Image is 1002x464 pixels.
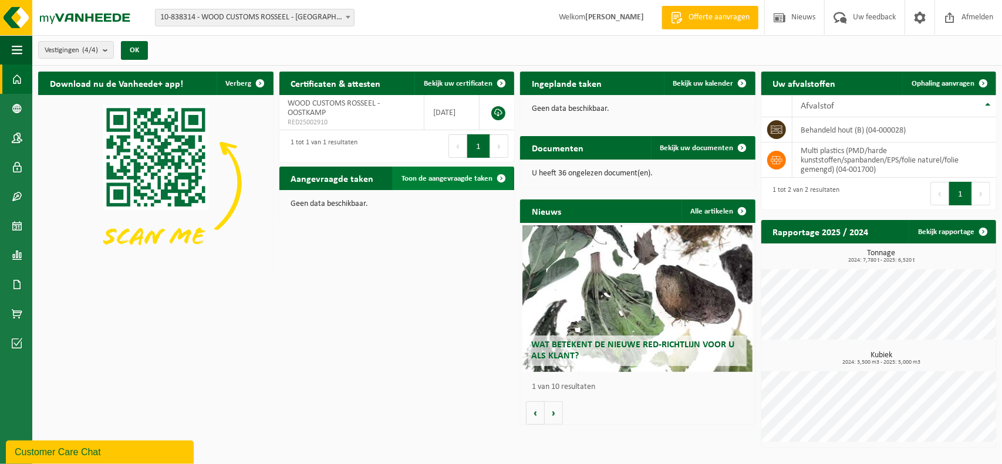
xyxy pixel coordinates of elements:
button: Previous [448,134,467,158]
strong: [PERSON_NAME] [585,13,644,22]
h3: Kubiek [767,351,997,365]
span: Ophaling aanvragen [912,80,974,87]
count: (4/4) [82,46,98,54]
span: Verberg [226,80,252,87]
span: WOOD CUSTOMS ROSSEEL - OOSTKAMP [288,99,380,117]
td: multi plastics (PMD/harde kunststoffen/spanbanden/EPS/folie naturel/folie gemengd) (04-001700) [792,143,997,178]
p: Geen data beschikbaar. [532,105,744,113]
span: Bekijk uw documenten [660,144,734,152]
img: Download de VHEPlus App [38,95,274,271]
td: [DATE] [424,95,480,130]
button: Next [490,134,508,158]
a: Bekijk uw kalender [664,72,754,95]
a: Bekijk uw documenten [651,136,754,160]
span: Wat betekent de nieuwe RED-richtlijn voor u als klant? [531,340,734,361]
p: Geen data beschikbaar. [291,200,503,208]
a: Alle artikelen [682,199,754,223]
iframe: chat widget [6,438,196,464]
h3: Tonnage [767,249,997,263]
div: 1 tot 1 van 1 resultaten [285,133,358,159]
a: Toon de aangevraagde taken [392,167,513,190]
h2: Certificaten & attesten [279,72,393,94]
h2: Download nu de Vanheede+ app! [38,72,195,94]
span: Vestigingen [45,42,98,59]
a: Offerte aanvragen [662,6,758,29]
td: behandeld hout (B) (04-000028) [792,117,997,143]
h2: Documenten [520,136,595,159]
h2: Aangevraagde taken [279,167,386,189]
span: 2024: 3,500 m3 - 2025: 5,000 m3 [767,360,997,365]
button: Next [972,182,990,205]
button: Vorige [526,401,545,425]
span: Toon de aangevraagde taken [402,175,492,182]
h2: Rapportage 2025 / 2024 [761,220,880,243]
span: Bekijk uw kalender [673,80,734,87]
a: Ophaling aanvragen [902,72,995,95]
span: Afvalstof [801,101,835,111]
a: Bekijk uw certificaten [414,72,513,95]
span: Offerte aanvragen [686,12,753,23]
a: Wat betekent de nieuwe RED-richtlijn voor u als klant? [522,225,753,372]
button: Volgende [545,401,563,425]
button: 1 [949,182,972,205]
a: Bekijk rapportage [909,220,995,243]
h2: Uw afvalstoffen [761,72,848,94]
span: 2024: 7,780 t - 2025: 6,520 t [767,258,997,263]
button: OK [121,41,148,60]
span: RED25002910 [288,118,416,127]
span: 10-838314 - WOOD CUSTOMS ROSSEEL - OOSTKAMP [156,9,354,26]
button: Vestigingen(4/4) [38,41,114,59]
p: 1 van 10 resultaten [532,383,750,391]
p: U heeft 36 ongelezen document(en). [532,170,744,178]
button: Previous [930,182,949,205]
button: 1 [467,134,490,158]
span: Bekijk uw certificaten [424,80,492,87]
button: Verberg [217,72,272,95]
div: 1 tot 2 van 2 resultaten [767,181,840,206]
h2: Ingeplande taken [520,72,613,94]
h2: Nieuws [520,199,573,222]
